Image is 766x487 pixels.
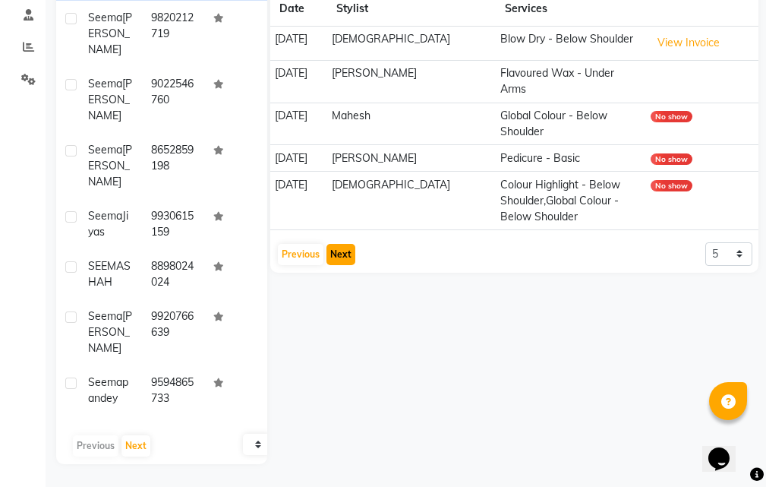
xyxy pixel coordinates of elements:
button: Next [121,435,150,457]
td: [DATE] [270,27,327,61]
button: Next [326,244,355,265]
span: seema [88,375,122,389]
td: 9022546760 [142,67,205,133]
td: Pedicure - Basic [496,145,646,172]
td: Flavoured Wax - Under Arms [496,60,646,103]
td: 9820212719 [142,1,205,67]
span: SEEMA [88,259,124,273]
td: 8652859198 [142,133,205,199]
td: [PERSON_NAME] [327,145,496,172]
td: Global Colour - Below Shoulder [496,103,646,145]
span: [PERSON_NAME] [88,77,132,122]
td: [DATE] [270,103,327,145]
td: 9594865733 [142,365,205,416]
td: [PERSON_NAME] [327,60,496,103]
td: Blow Dry - Below Shoulder [496,27,646,61]
td: Mahesh [327,103,496,145]
span: Seema [88,77,122,90]
span: [PERSON_NAME] [88,309,132,355]
td: [DATE] [270,145,327,172]
span: Seema [88,209,122,223]
span: [PERSON_NAME] [88,143,132,188]
td: 9820492297 [142,416,205,482]
button: View Invoice [651,31,727,55]
td: [DEMOGRAPHIC_DATA] [327,172,496,230]
span: [PERSON_NAME] [88,11,132,56]
td: Colour Highlight - Below Shoulder,Global Colour - Below Shoulder [496,172,646,230]
td: 8898024024 [142,249,205,299]
td: [DEMOGRAPHIC_DATA] [327,27,496,61]
div: No show [651,180,692,191]
td: 9920766639 [142,299,205,365]
td: [DATE] [270,60,327,103]
span: Seema [88,143,122,157]
span: seema [88,309,122,323]
button: Previous [278,244,323,265]
td: [DATE] [270,172,327,230]
iframe: chat widget [702,426,751,472]
div: No show [651,153,692,165]
div: No show [651,111,692,122]
td: 9930615159 [142,199,205,249]
span: Seema [88,11,122,24]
